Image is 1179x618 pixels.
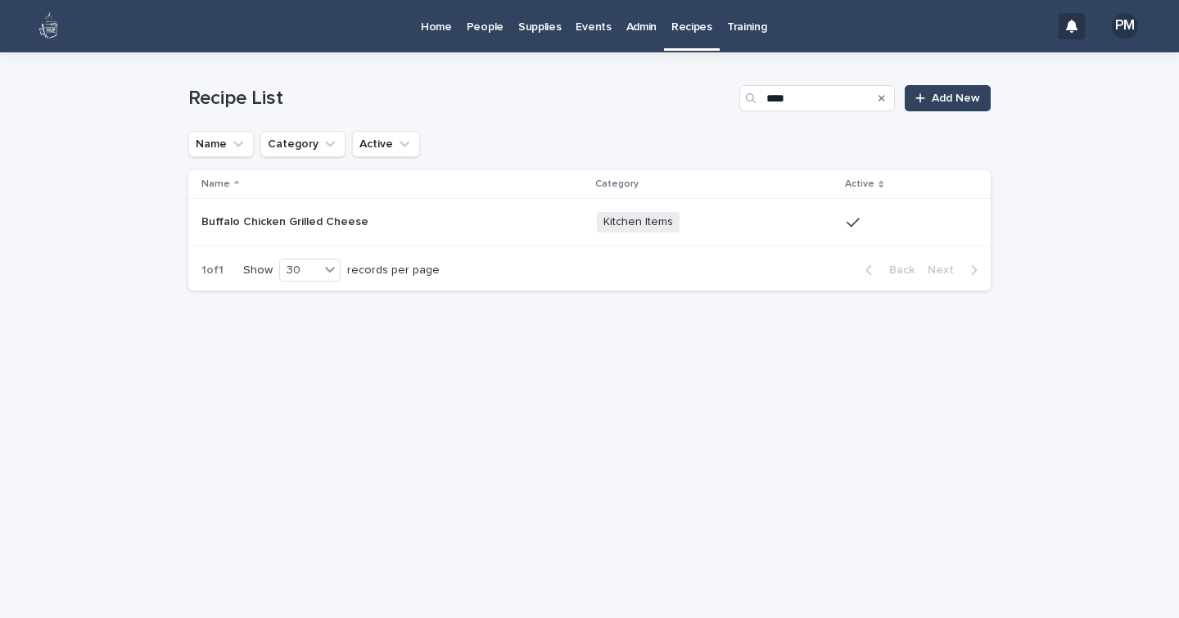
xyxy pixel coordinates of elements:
img: 80hjoBaRqlyywVK24fQd [33,10,65,43]
p: Show [243,264,273,277]
button: Category [260,131,346,157]
h1: Recipe List [188,87,733,111]
span: Back [879,264,915,276]
span: Next [928,264,964,276]
button: Back [852,263,921,277]
p: Active [845,175,874,193]
tr: Buffalo Chicken Grilled CheeseBuffalo Chicken Grilled Cheese Kitchen Items [188,199,991,246]
span: Add New [932,92,980,104]
p: Category [595,175,639,193]
div: PM [1112,13,1138,39]
button: Next [921,263,991,277]
div: 30 [280,262,319,279]
p: 1 of 1 [188,250,237,291]
p: Name [201,175,230,193]
button: Active [352,131,420,157]
p: Buffalo Chicken Grilled Cheese [201,212,372,229]
p: records per page [347,264,440,277]
a: Add New [905,85,991,111]
input: Search [739,85,895,111]
button: Name [188,131,254,157]
span: Kitchen Items [597,212,680,232]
